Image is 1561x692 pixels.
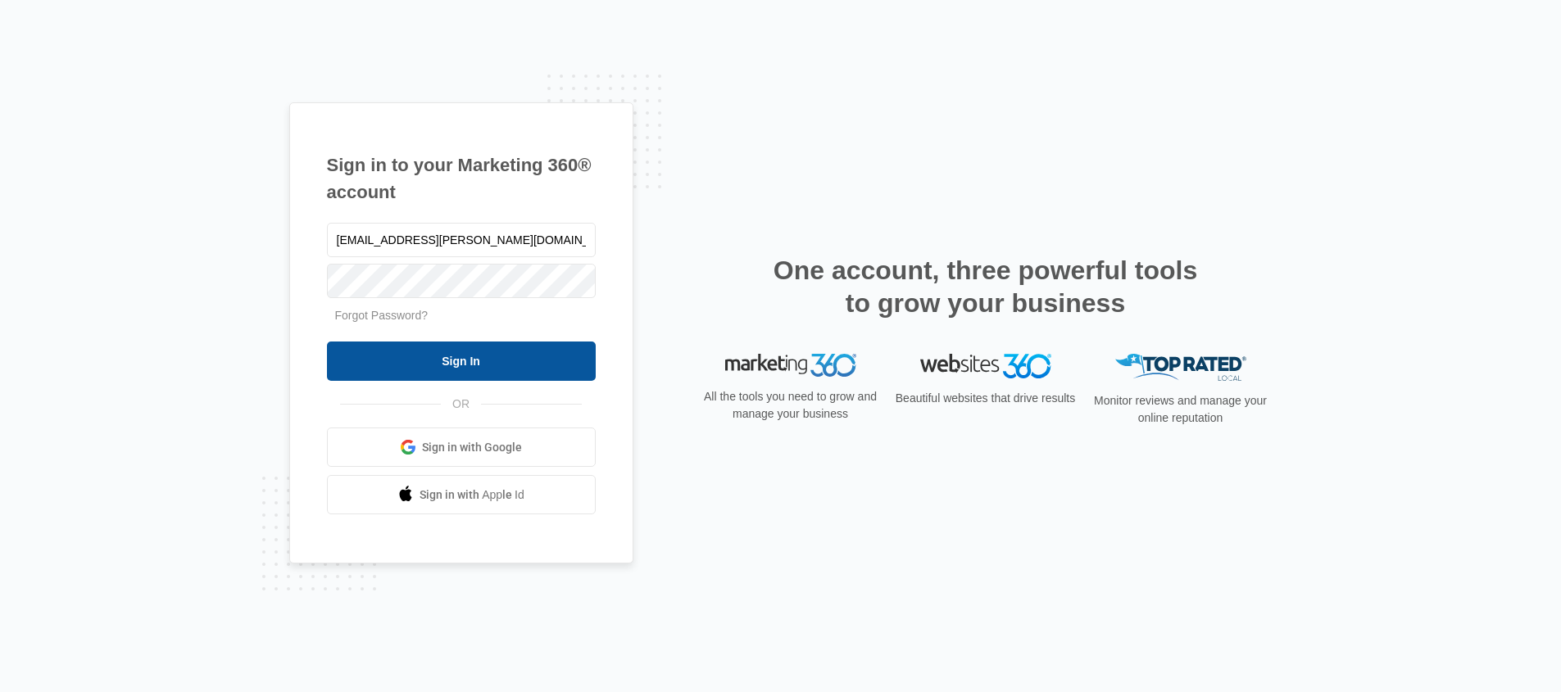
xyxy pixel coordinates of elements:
h1: Sign in to your Marketing 360® account [327,152,596,206]
span: OR [441,396,481,413]
img: Top Rated Local [1115,354,1246,381]
h2: One account, three powerful tools to grow your business [769,254,1203,319]
input: Sign In [327,341,596,381]
p: Monitor reviews and manage your online reputation [1089,392,1273,427]
a: Sign in with Google [327,427,596,467]
span: Sign in with Apple Id [420,486,524,504]
p: All the tools you need to grow and manage your business [699,388,883,423]
span: Sign in with Google [422,439,522,456]
img: Websites 360 [920,354,1051,378]
p: Beautiful websites that drive results [894,390,1078,407]
img: Marketing 360 [725,354,856,377]
a: Forgot Password? [335,309,429,322]
a: Sign in with Apple Id [327,475,596,514]
input: Email [327,223,596,257]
